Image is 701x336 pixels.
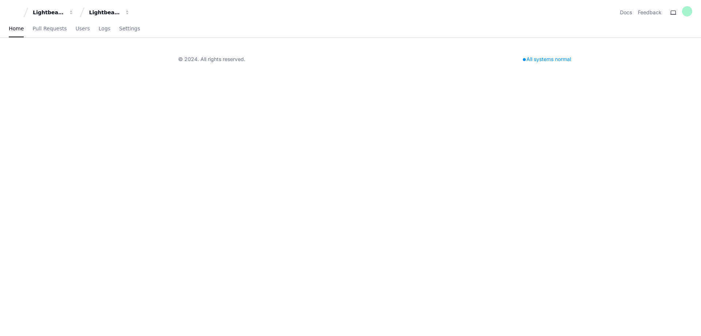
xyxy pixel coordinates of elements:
a: Docs [620,9,632,16]
a: Logs [99,20,110,37]
span: Settings [119,26,140,31]
a: Users [76,20,90,37]
span: Users [76,26,90,31]
a: Pull Requests [32,20,66,37]
div: Lightbeam Health [33,9,64,16]
span: Pull Requests [32,26,66,31]
button: Feedback [638,9,662,16]
div: Lightbeam Health Solutions [89,9,120,16]
button: Lightbeam Health [30,6,77,19]
button: Lightbeam Health Solutions [86,6,133,19]
div: All systems normal [518,54,575,64]
a: Home [9,20,24,37]
div: © 2024. All rights reserved. [178,56,245,63]
a: Settings [119,20,140,37]
span: Logs [99,26,110,31]
span: Home [9,26,24,31]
